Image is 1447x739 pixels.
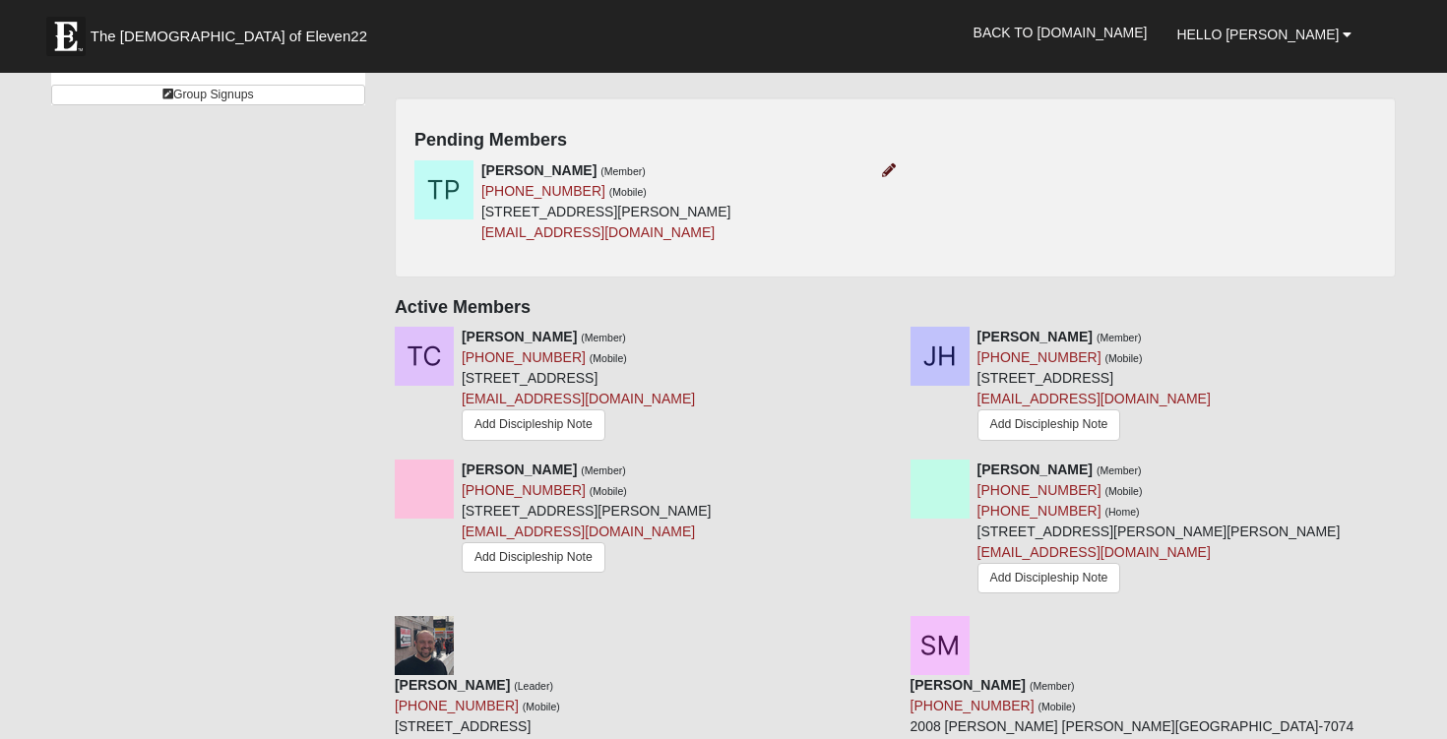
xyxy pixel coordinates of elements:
small: (Member) [1030,680,1075,692]
a: [PHONE_NUMBER] [911,698,1035,713]
strong: [PERSON_NAME] [977,329,1093,344]
a: Add Discipleship Note [977,563,1121,593]
a: Add Discipleship Note [462,542,605,573]
a: Hello [PERSON_NAME] [1162,10,1366,59]
small: (Leader) [514,680,553,692]
a: [PHONE_NUMBER] [462,349,586,365]
small: (Mobile) [1104,352,1142,364]
small: (Member) [600,165,646,177]
h4: Active Members [395,297,1396,319]
div: [STREET_ADDRESS][PERSON_NAME][PERSON_NAME] [977,460,1341,601]
span: Hello [PERSON_NAME] [1176,27,1339,42]
a: [PHONE_NUMBER] [977,349,1101,365]
small: (Member) [581,464,626,476]
a: [PHONE_NUMBER] [481,183,605,199]
div: [STREET_ADDRESS][PERSON_NAME] [462,460,712,578]
strong: [PERSON_NAME] [481,162,597,178]
small: (Mobile) [609,186,647,198]
a: Group Signups [51,85,365,105]
strong: [PERSON_NAME] [462,462,577,477]
div: [STREET_ADDRESS] [977,327,1211,445]
div: [STREET_ADDRESS] [462,327,695,445]
a: Back to [DOMAIN_NAME] [959,8,1163,57]
a: [EMAIL_ADDRESS][DOMAIN_NAME] [481,224,715,240]
span: The [DEMOGRAPHIC_DATA] of Eleven22 [91,27,367,46]
small: (Member) [1097,464,1142,476]
small: (Mobile) [1104,485,1142,497]
a: The [DEMOGRAPHIC_DATA] of Eleven22 [36,7,430,56]
strong: [PERSON_NAME] [462,329,577,344]
a: Add Discipleship Note [462,409,605,440]
strong: [PERSON_NAME] [977,462,1093,477]
a: [EMAIL_ADDRESS][DOMAIN_NAME] [977,544,1211,560]
small: (Mobile) [523,701,560,712]
a: [EMAIL_ADDRESS][DOMAIN_NAME] [462,523,695,539]
small: (Member) [581,332,626,343]
small: (Home) [1104,506,1139,518]
small: (Member) [1097,332,1142,343]
strong: [PERSON_NAME] [911,677,1026,693]
a: Add Discipleship Note [977,409,1121,440]
strong: [PERSON_NAME] [395,677,510,693]
a: [PHONE_NUMBER] [977,503,1101,519]
a: [EMAIL_ADDRESS][DOMAIN_NAME] [977,391,1211,406]
a: [PHONE_NUMBER] [977,482,1101,498]
div: [STREET_ADDRESS][PERSON_NAME] [481,160,731,243]
small: (Mobile) [590,485,627,497]
small: (Mobile) [590,352,627,364]
a: [PHONE_NUMBER] [395,698,519,713]
a: [EMAIL_ADDRESS][DOMAIN_NAME] [462,391,695,406]
a: [PHONE_NUMBER] [462,482,586,498]
h4: Pending Members [414,130,1376,152]
img: Eleven22 logo [46,17,86,56]
small: (Mobile) [1038,701,1075,712]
